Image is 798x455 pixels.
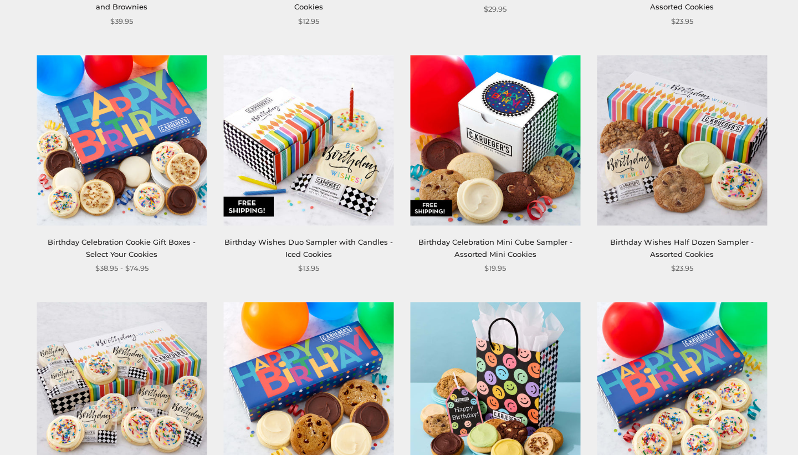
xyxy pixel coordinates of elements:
a: Birthday Wishes Half Dozen Sampler - Assorted Cookies [610,237,754,258]
span: $29.95 [484,3,507,15]
img: Birthday Wishes Half Dozen Sampler - Assorted Cookies [597,55,767,225]
span: $12.95 [298,16,319,27]
img: Birthday Celebration Mini Cube Sampler - Assorted Mini Cookies [410,55,580,225]
span: $19.95 [484,262,506,274]
span: $23.95 [671,16,693,27]
span: $38.95 - $74.95 [95,262,149,274]
img: Birthday Celebration Cookie Gift Boxes - Select Your Cookies [37,55,207,225]
span: $23.95 [671,262,693,274]
img: Birthday Wishes Duo Sampler with Candles - Iced Cookies [223,55,393,225]
a: Birthday Wishes Duo Sampler with Candles - Iced Cookies [224,237,393,258]
span: $13.95 [298,262,319,274]
span: $39.95 [110,16,133,27]
a: Birthday Celebration Mini Cube Sampler - Assorted Mini Cookies [418,237,572,258]
iframe: Sign Up via Text for Offers [9,413,115,446]
a: Birthday Celebration Cookie Gift Boxes - Select Your Cookies [48,237,196,258]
